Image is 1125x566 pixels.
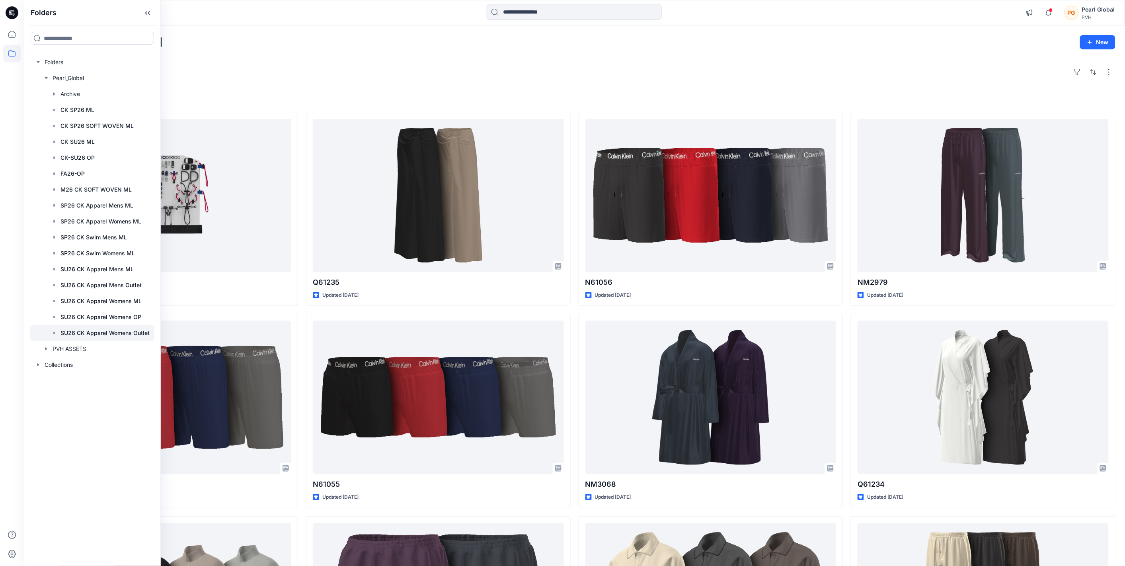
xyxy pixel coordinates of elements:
[313,321,564,474] a: N61055
[60,280,142,290] p: SU26 CK Apparel Mens Outlet
[60,169,85,178] p: FA26-OP
[60,312,141,322] p: SU26 CK Apparel Womens OP
[867,493,903,501] p: Updated [DATE]
[313,479,564,490] p: N61055
[60,121,134,131] p: CK SP26 SOFT WOVEN ML
[60,233,127,242] p: SP26 CK Swim Mens ML
[858,479,1109,490] p: Q61234
[585,277,836,288] p: N61056
[1080,35,1115,49] button: New
[60,296,142,306] p: SU26 CK Apparel Womens ML
[585,479,836,490] p: NM3068
[313,277,564,288] p: Q61235
[313,119,564,272] a: Q61235
[322,291,359,300] p: Updated [DATE]
[1082,14,1115,20] div: PVH
[322,493,359,501] p: Updated [DATE]
[40,321,291,474] a: N61057
[585,119,836,272] a: N61056
[595,493,631,501] p: Updated [DATE]
[1065,6,1079,20] div: PG
[40,479,291,490] p: N61057
[60,249,135,258] p: SP26 CK Swim Womens ML
[60,185,132,194] p: M26 CK SOFT WOVEN ML
[60,153,95,163] p: CK-SU26 OP
[585,321,836,474] a: NM3068
[40,277,291,288] p: CK 3D TRIM
[867,291,903,300] p: Updated [DATE]
[60,105,94,115] p: CK SP26 ML
[40,119,291,272] a: CK 3D TRIM
[60,264,134,274] p: SU26 CK Apparel Mens ML
[858,277,1109,288] p: NM2979
[1082,5,1115,14] div: Pearl Global
[858,119,1109,272] a: NM2979
[595,291,631,300] p: Updated [DATE]
[60,217,141,226] p: SP26 CK Apparel Womens ML
[60,201,133,210] p: SP26 CK Apparel Mens ML
[858,321,1109,474] a: Q61234
[33,94,1115,104] h4: Styles
[60,328,150,338] p: SU26 CK Apparel Womens Outlet
[60,137,95,147] p: CK SU26 ML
